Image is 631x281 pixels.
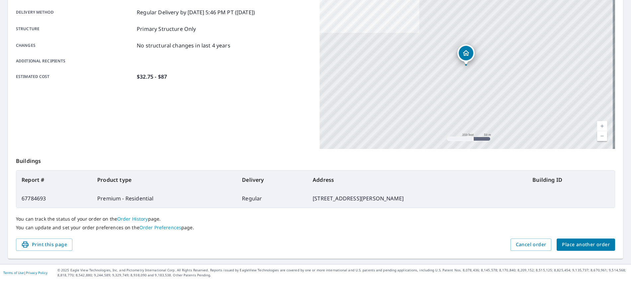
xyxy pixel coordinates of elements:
span: Place another order [562,241,610,249]
p: | [3,271,47,275]
p: You can track the status of your order on the page. [16,216,615,222]
p: Structure [16,25,134,33]
p: Estimated cost [16,73,134,81]
p: No structural changes in last 4 years [137,41,230,49]
td: 67784693 [16,189,92,208]
a: Privacy Policy [26,270,47,275]
p: Buildings [16,149,615,170]
span: Print this page [21,241,67,249]
p: Primary Structure Only [137,25,196,33]
p: You can update and set your order preferences on the page. [16,225,615,231]
p: Regular Delivery by [DATE] 5:46 PM PT ([DATE]) [137,8,255,16]
span: Cancel order [516,241,546,249]
button: Place another order [557,239,615,251]
button: Print this page [16,239,72,251]
th: Product type [92,171,237,189]
p: $32.75 - $87 [137,73,167,81]
a: Current Level 17, Zoom In [597,121,607,131]
th: Address [307,171,527,189]
th: Report # [16,171,92,189]
p: Changes [16,41,134,49]
td: [STREET_ADDRESS][PERSON_NAME] [307,189,527,208]
th: Building ID [527,171,615,189]
button: Cancel order [511,239,552,251]
div: Dropped pin, building 1, Residential property, 201 Locust Trl Jasper, GA 30143 [457,44,475,65]
td: Regular [237,189,307,208]
a: Current Level 17, Zoom Out [597,131,607,141]
a: Order History [117,216,148,222]
a: Terms of Use [3,270,24,275]
p: Delivery method [16,8,134,16]
p: © 2025 Eagle View Technologies, Inc. and Pictometry International Corp. All Rights Reserved. Repo... [57,268,628,278]
p: Additional recipients [16,58,134,64]
a: Order Preferences [139,224,181,231]
td: Premium - Residential [92,189,237,208]
th: Delivery [237,171,307,189]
